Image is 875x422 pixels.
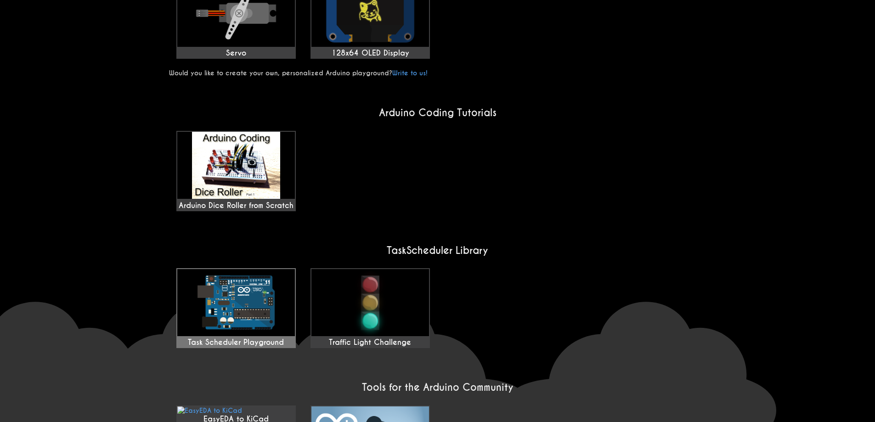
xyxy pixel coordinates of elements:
div: Traffic Light Challenge [311,338,429,347]
h2: TaskScheduler Library [169,244,706,257]
a: Arduino Dice Roller from Scratch [176,131,296,211]
div: Arduino Dice Roller from Scratch [177,132,295,210]
img: Traffic Light Challenge [311,269,429,336]
h2: Tools for the Arduino Community [169,381,706,394]
a: Write to us! [392,69,428,77]
img: Task Scheduler Playground [177,269,295,336]
div: Task Scheduler Playground [177,338,295,347]
img: EasyEDA to KiCad [177,406,242,415]
div: Servo [177,49,295,58]
a: Traffic Light Challenge [310,268,430,348]
img: maxresdefault.jpg [177,132,295,199]
h2: Arduino Coding Tutorials [169,107,706,119]
a: Task Scheduler Playground [176,268,296,348]
p: Would you like to create your own, personalized Arduino playground? [169,69,706,77]
div: 128x64 OLED Display [311,49,429,58]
